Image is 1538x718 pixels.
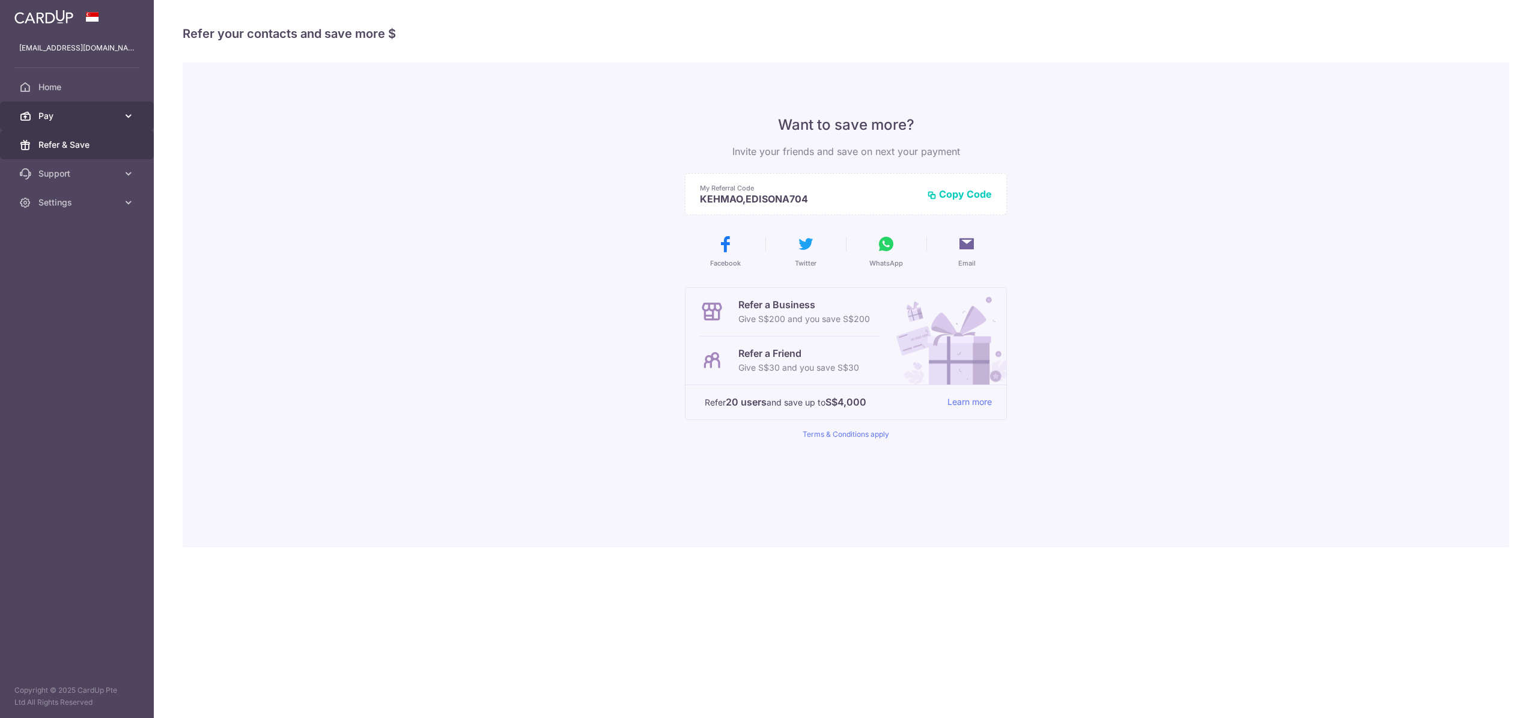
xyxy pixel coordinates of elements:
[726,395,767,409] strong: 20 users
[38,110,118,122] span: Pay
[700,193,917,205] p: KEHMAO,EDISONA704
[28,8,52,19] span: Help
[869,258,903,268] span: WhatsApp
[770,234,841,268] button: Twitter
[700,183,917,193] p: My Referral Code
[710,258,741,268] span: Facebook
[38,196,118,208] span: Settings
[958,258,976,268] span: Email
[38,81,118,93] span: Home
[931,234,1002,268] button: Email
[738,297,870,312] p: Refer a Business
[738,312,870,326] p: Give S$200 and you save S$200
[738,346,859,361] p: Refer a Friend
[738,361,859,375] p: Give S$30 and you save S$30
[685,144,1007,159] p: Invite your friends and save on next your payment
[803,430,889,439] a: Terms & Conditions apply
[19,42,135,54] p: [EMAIL_ADDRESS][DOMAIN_NAME]
[885,288,1006,385] img: Refer
[685,115,1007,135] p: Want to save more?
[14,10,73,24] img: CardUp
[690,234,761,268] button: Facebook
[947,395,992,410] a: Learn more
[825,395,866,409] strong: S$4,000
[851,234,922,268] button: WhatsApp
[183,24,1509,43] h4: Refer your contacts and save more $
[38,139,118,151] span: Refer & Save
[927,188,992,200] button: Copy Code
[38,168,118,180] span: Support
[795,258,816,268] span: Twitter
[705,395,938,410] p: Refer and save up to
